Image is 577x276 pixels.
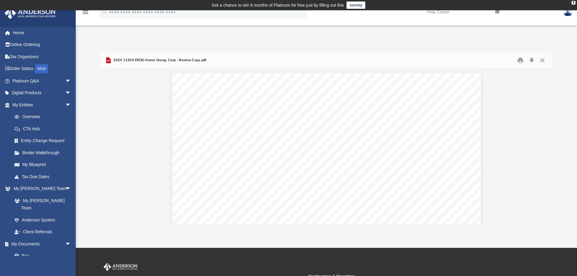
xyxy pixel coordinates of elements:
span: arrow_drop_down [65,183,77,195]
span: arrow_drop_down [65,99,77,111]
span: arrow_drop_down [65,87,77,99]
div: close [572,1,575,5]
button: Close [537,56,548,65]
a: My [PERSON_NAME] Teamarrow_drop_down [4,183,77,195]
i: menu [82,8,89,16]
div: Get a chance to win 6 months of Platinum for free just by filling out this [212,2,344,9]
a: Tax Organizers [4,51,80,63]
a: Overview [8,111,80,123]
a: My [PERSON_NAME] Team [8,195,74,214]
a: survey [347,2,365,9]
img: Anderson Advisors Platinum Portal [3,7,58,19]
a: My Blueprint [8,159,77,171]
i: search [101,8,108,15]
a: Box [8,250,74,262]
div: NEW [35,64,48,73]
a: Order StatusNEW [4,63,80,75]
a: Home [4,27,80,39]
a: Client Referrals [8,226,77,238]
span: 2024 1120S FROG Home Group, Corp - Review Copy.pdf [112,58,207,63]
img: User Pic [563,8,572,16]
button: Print [514,56,526,65]
a: My Documentsarrow_drop_down [4,238,77,250]
a: My Entitiesarrow_drop_down [4,99,80,111]
a: Tax Due Dates [8,171,80,183]
a: menu [82,12,89,16]
a: Digital Productsarrow_drop_down [4,87,80,99]
div: Preview [101,52,552,225]
a: Binder Walkthrough [8,147,80,159]
div: File preview [101,68,552,225]
span: arrow_drop_down [65,75,77,87]
img: Anderson Advisors Platinum Portal [102,263,139,271]
div: Document Viewer [101,68,552,225]
span: arrow_drop_down [65,238,77,250]
button: Download [526,56,537,65]
a: Entity Change Request [8,135,80,147]
a: Online Ordering [4,39,80,51]
a: Platinum Q&Aarrow_drop_down [4,75,80,87]
a: Anderson System [8,214,77,226]
a: CTA Hub [8,123,80,135]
